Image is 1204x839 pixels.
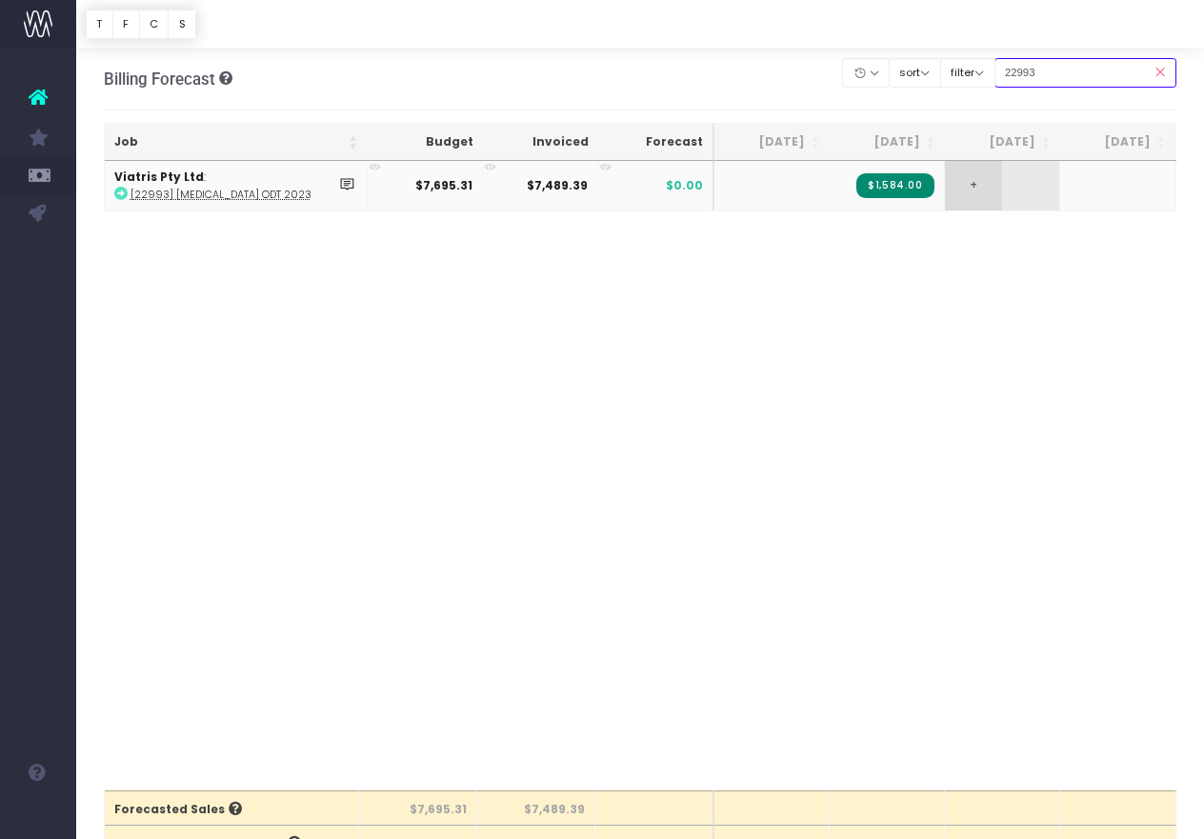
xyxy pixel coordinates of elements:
[130,188,311,202] abbr: [22993] Clozaril ODT 2023
[889,58,941,88] button: sort
[830,124,945,161] th: Aug 25: activate to sort column ascending
[856,173,933,198] span: Streamtime Invoice: 72004 – [22993] Clozaril ODT 2023
[104,70,215,89] span: Billing Forecast
[105,124,368,161] th: Job: activate to sort column ascending
[666,177,703,194] span: $0.00
[112,10,140,39] button: F
[24,801,52,829] img: images/default_profile_image.png
[527,177,588,193] strong: $7,489.39
[114,801,242,818] span: Forecasted Sales
[1060,124,1175,161] th: Oct 25: activate to sort column ascending
[368,124,483,161] th: Budget
[940,58,995,88] button: filter
[86,10,196,39] div: Vertical button group
[168,10,196,39] button: S
[477,790,595,825] th: $7,489.39
[714,124,830,161] th: Jul 25: activate to sort column ascending
[139,10,170,39] button: C
[105,161,368,210] td: :
[86,10,113,39] button: T
[359,790,477,825] th: $7,695.31
[114,169,204,185] strong: Viatris Pty Ltd
[415,177,472,193] strong: $7,695.31
[945,161,1002,210] span: +
[598,124,714,161] th: Forecast
[994,58,1177,88] input: Search...
[945,124,1060,161] th: Sep 25: activate to sort column ascending
[483,124,598,161] th: Invoiced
